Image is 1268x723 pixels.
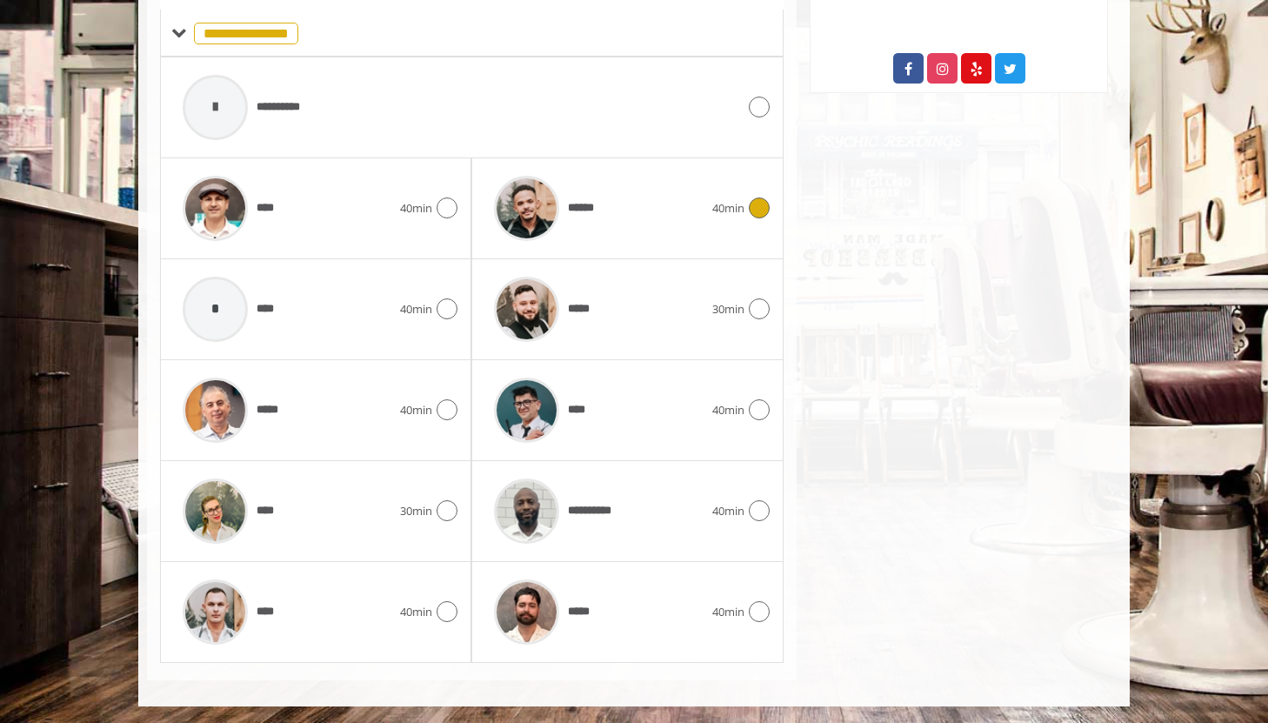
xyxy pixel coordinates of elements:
span: 40min [400,300,432,318]
span: 40min [712,603,744,621]
span: 40min [712,401,744,419]
span: 30min [712,300,744,318]
span: 40min [712,199,744,218]
span: 40min [400,401,432,419]
span: 40min [400,199,432,218]
span: 40min [400,603,432,621]
span: 40min [712,502,744,520]
span: 30min [400,502,432,520]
